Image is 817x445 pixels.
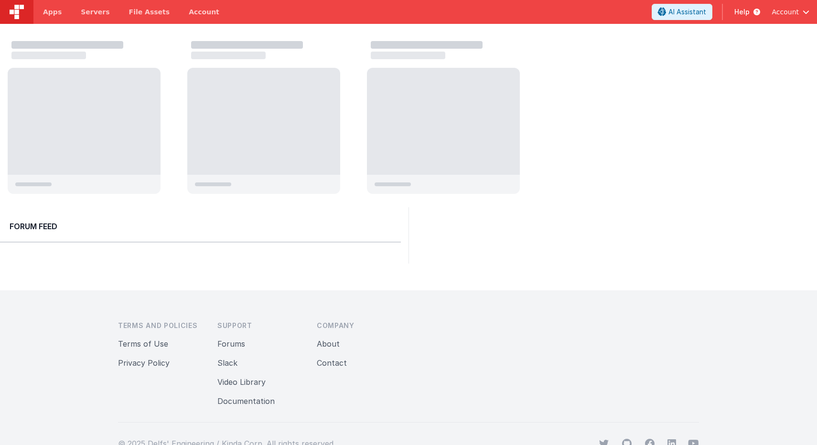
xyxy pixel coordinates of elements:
a: Terms of Use [118,339,168,349]
h3: Company [317,321,401,330]
button: Video Library [217,376,266,388]
button: Forums [217,338,245,350]
h3: Support [217,321,301,330]
span: AI Assistant [668,7,706,17]
a: Slack [217,358,237,368]
a: Privacy Policy [118,358,170,368]
button: Contact [317,357,347,369]
button: About [317,338,340,350]
button: Slack [217,357,237,369]
span: Servers [81,7,109,17]
button: AI Assistant [652,4,712,20]
span: Apps [43,7,62,17]
span: Account [772,7,799,17]
a: About [317,339,340,349]
button: Account [772,7,809,17]
button: Documentation [217,395,275,407]
h2: Forum Feed [10,221,391,232]
span: Help [734,7,750,17]
h3: Terms and Policies [118,321,202,330]
span: File Assets [129,7,170,17]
